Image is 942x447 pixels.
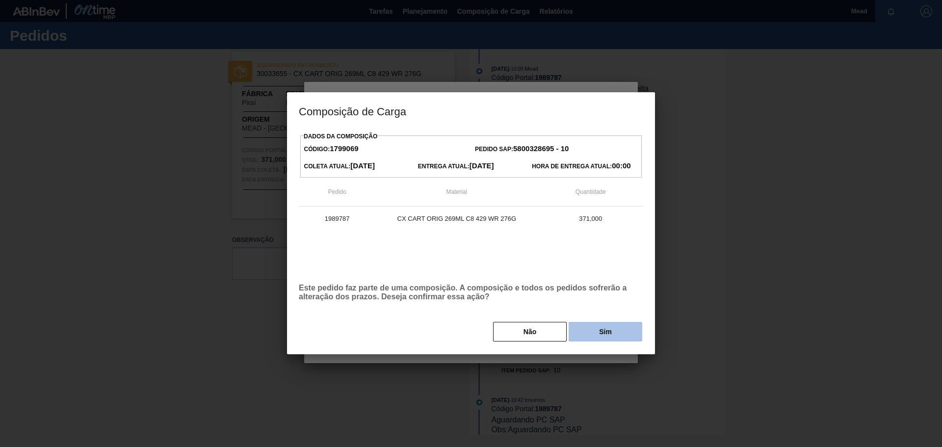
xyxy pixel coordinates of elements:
[475,146,569,153] span: Pedido SAP:
[287,92,655,130] h3: Composição de Carga
[418,163,494,170] span: Entrega Atual:
[569,322,642,342] button: Sim
[304,133,377,140] label: Dados da Composição
[330,144,358,153] strong: 1799069
[532,163,630,170] span: Hora de Entrega Atual:
[513,144,569,153] strong: 5800328695 - 10
[538,207,643,231] td: 371,000
[350,161,375,170] strong: [DATE]
[576,188,606,195] span: Quantidade
[612,161,630,170] strong: 00:00
[493,322,567,342] button: Não
[299,284,643,301] p: Este pedido faz parte de uma composição. A composição e todos os pedidos sofrerão a alteração dos...
[328,188,346,195] span: Pedido
[299,207,375,231] td: 1989787
[470,161,494,170] strong: [DATE]
[375,207,538,231] td: CX CART ORIG 269ML C8 429 WR 276G
[446,188,468,195] span: Material
[304,146,359,153] span: Código:
[304,163,375,170] span: Coleta Atual:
